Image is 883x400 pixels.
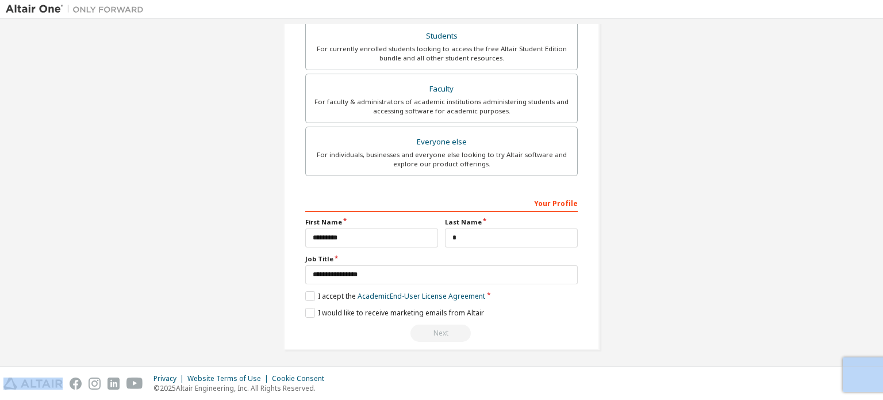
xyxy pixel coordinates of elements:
[70,378,82,390] img: facebook.svg
[313,134,570,150] div: Everyone else
[313,28,570,44] div: Students
[153,383,331,393] p: © 2025 Altair Engineering, Inc. All Rights Reserved.
[6,3,149,15] img: Altair One
[445,218,578,227] label: Last Name
[272,374,331,383] div: Cookie Consent
[126,378,143,390] img: youtube.svg
[313,97,570,116] div: For faculty & administrators of academic institutions administering students and accessing softwa...
[305,308,484,318] label: I would like to receive marketing emails from Altair
[305,291,485,301] label: I accept the
[305,254,578,264] label: Job Title
[358,291,485,301] a: Academic End-User License Agreement
[187,374,272,383] div: Website Terms of Use
[313,150,570,169] div: For individuals, businesses and everyone else looking to try Altair software and explore our prod...
[153,374,187,383] div: Privacy
[313,44,570,63] div: For currently enrolled students looking to access the free Altair Student Edition bundle and all ...
[305,193,578,212] div: Your Profile
[305,325,578,342] div: Provide a valid email to continue
[108,378,120,390] img: linkedin.svg
[313,81,570,97] div: Faculty
[305,218,438,227] label: First Name
[89,378,101,390] img: instagram.svg
[3,378,63,390] img: altair_logo.svg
